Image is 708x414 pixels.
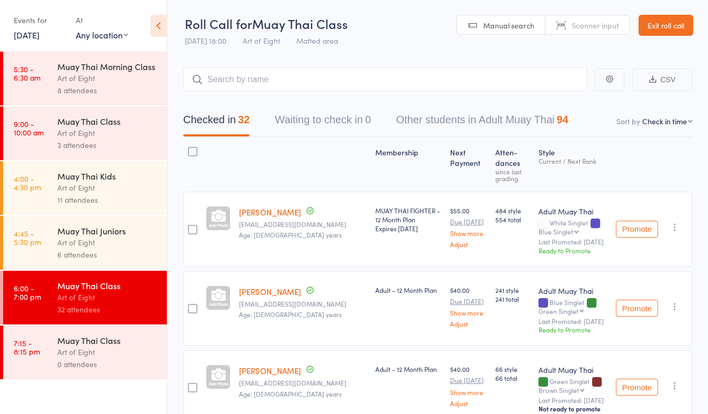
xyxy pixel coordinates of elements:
span: Matted area [296,35,338,46]
span: Manual search [483,20,534,31]
span: 484 style [495,206,530,215]
a: 6:00 -7:00 pmMuay Thai ClassArt of Eight32 attendees [3,271,167,324]
button: Promote [616,300,658,317]
div: 32 [238,114,250,125]
div: Adult Muay Thai [539,285,607,296]
small: Due [DATE] [450,298,487,305]
div: 11 attendees [57,194,158,206]
span: Muay Thai Class [252,15,348,32]
div: Check in time [642,116,687,126]
div: Not ready to promote [539,405,607,413]
div: Next Payment [446,142,491,187]
a: Exit roll call [639,15,693,36]
a: 7:15 -8:15 pmMuay Thai ClassArt of Eight0 attendees [3,326,167,379]
div: 32 attendees [57,303,158,316]
div: Brown Singlet [539,387,579,393]
div: Muay Thai Morning Class [57,61,158,72]
div: Muay Thai Juniors [57,225,158,236]
time: 9:00 - 10:00 am [14,120,44,136]
a: 9:00 -10:00 amMuay Thai ClassArt of Eight3 attendees [3,106,167,160]
a: Show more [450,309,487,316]
div: Muay Thai Class [57,334,158,346]
div: Green Singlet [539,308,579,314]
div: $40.00 [450,364,487,406]
span: 241 total [495,294,530,303]
div: Events for [14,12,65,29]
div: Art of Eight [57,127,158,139]
div: 0 attendees [57,358,158,370]
time: 4:45 - 5:30 pm [14,229,41,246]
label: Sort by [616,116,640,126]
a: Adjust [450,400,487,407]
div: Ready to Promote [539,325,607,334]
time: 7:15 - 8:15 pm [14,339,40,356]
div: Style [534,142,612,187]
div: Membership [371,142,445,187]
small: Bricey093@hotmail.com [239,379,367,387]
span: Age: [DEMOGRAPHIC_DATA] years [239,389,342,398]
small: Last Promoted: [DATE] [539,318,607,325]
span: [DATE] 18:00 [185,35,226,46]
div: 3 attendees [57,139,158,151]
time: 4:00 - 4:30 pm [14,174,41,191]
div: $55.00 [450,206,487,248]
button: Promote [616,379,658,396]
span: 66 style [495,364,530,373]
div: Current / Next Rank [539,157,607,164]
div: Art of Eight [57,236,158,249]
a: [PERSON_NAME] [239,286,301,297]
div: Art of Eight [57,346,158,358]
div: Blue Singlet [539,228,573,235]
a: Show more [450,230,487,236]
small: mo.welgama2@gmail.com [239,221,367,228]
time: 5:30 - 6:30 am [14,65,41,82]
span: Art of Eight [243,35,280,46]
a: 5:30 -6:30 amMuay Thai Morning ClassArt of Eight8 attendees [3,52,167,105]
div: Expires [DATE] [375,224,441,233]
span: Age: [DEMOGRAPHIC_DATA] years [239,310,342,319]
div: Adult - 12 Month Plan [375,364,441,373]
div: Ready to Promote [539,246,607,255]
div: Any location [76,29,128,41]
div: 8 attendees [57,84,158,96]
span: Roll Call for [185,15,252,32]
div: Blue Singlet [539,299,607,314]
div: Muay Thai Kids [57,170,158,182]
span: 241 style [495,285,530,294]
span: 66 total [495,373,530,382]
small: Last Promoted: [DATE] [539,397,607,404]
a: Adjust [450,241,487,248]
div: Art of Eight [57,182,158,194]
small: Due [DATE] [450,218,487,225]
div: Adult - 12 Month Plan [375,285,441,294]
a: [PERSON_NAME] [239,365,301,376]
button: Waiting to check in0 [275,109,371,136]
button: Other students in Adult Muay Thai94 [396,109,569,136]
div: White Singlet [539,219,607,235]
a: 4:45 -5:30 pmMuay Thai JuniorsArt of Eight6 attendees [3,216,167,270]
a: Show more [450,389,487,396]
span: Scanner input [572,20,619,31]
div: At [76,12,128,29]
button: Promote [616,221,658,238]
div: Art of Eight [57,291,158,303]
div: Atten­dances [491,142,534,187]
button: CSV [632,68,692,91]
small: Last Promoted: [DATE] [539,238,607,245]
div: 94 [556,114,568,125]
a: [DATE] [14,29,39,41]
div: Art of Eight [57,72,158,84]
span: Age: [DEMOGRAPHIC_DATA] years [239,230,342,239]
small: Due [DATE] [450,377,487,384]
a: Adjust [450,320,487,327]
div: 0 [365,114,371,125]
div: Muay Thai Class [57,115,158,127]
input: Search by name [183,67,587,92]
div: Muay Thai Class [57,280,158,291]
button: Checked in32 [183,109,250,136]
div: Green Singlet [539,378,607,393]
a: 4:00 -4:30 pmMuay Thai KidsArt of Eight11 attendees [3,161,167,215]
div: since last grading [495,168,530,182]
div: Adult Muay Thai [539,206,607,216]
small: Fong_yee_hsu@hotmail.com [239,300,367,308]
